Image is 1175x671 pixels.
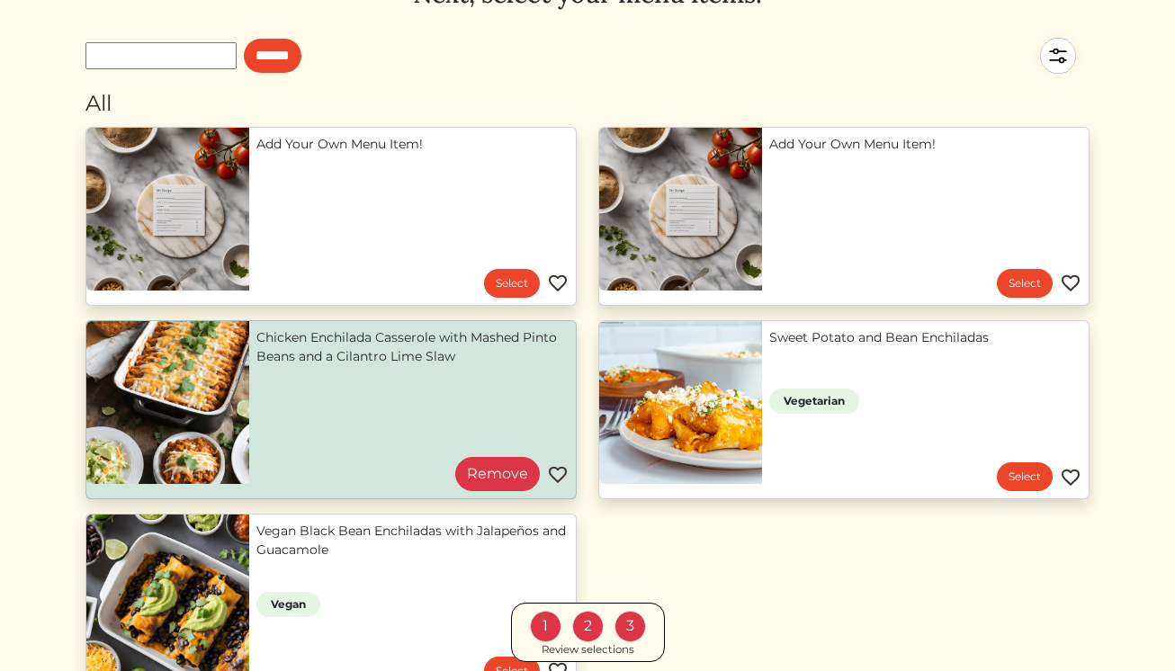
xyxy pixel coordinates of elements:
[769,328,1081,347] a: Sweet Potato and Bean Enchiladas
[769,135,1081,154] a: Add Your Own Menu Item!
[484,269,540,298] a: Select
[572,610,604,641] div: 2
[530,610,561,641] div: 1
[997,269,1053,298] a: Select
[614,610,646,641] div: 3
[547,273,569,294] img: Favorite menu item
[256,328,569,366] a: Chicken Enchilada Casserole with Mashed Pinto Beans and a Cilantro Lime Slaw
[1060,273,1081,294] img: Favorite menu item
[455,457,540,491] a: Remove
[256,135,569,154] a: Add Your Own Menu Item!
[997,462,1053,491] a: Select
[85,87,1090,120] div: All
[542,641,634,658] div: Review selections
[547,464,569,486] img: Favorite menu item
[511,602,665,662] a: 1 2 3 Review selections
[1027,24,1090,87] img: filter-5a7d962c2457a2d01fc3f3b070ac7679cf81506dd4bc827d76cf1eb68fb85cd7.svg
[256,522,569,559] a: Vegan Black Bean Enchiladas with Jalapeños and Guacamole
[1060,467,1081,488] img: Favorite menu item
